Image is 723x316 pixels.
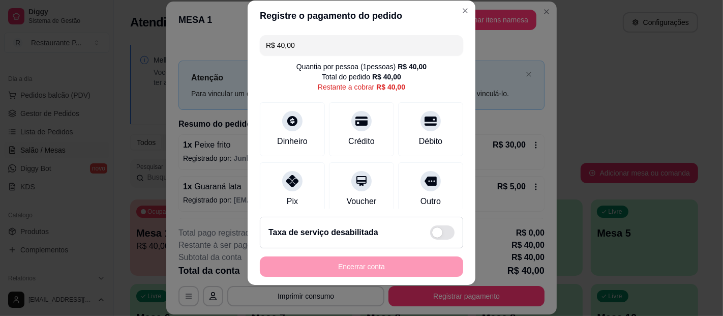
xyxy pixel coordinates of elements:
[376,82,405,92] div: R$ 40,00
[248,1,475,31] header: Registre o pagamento do pedido
[287,195,298,208] div: Pix
[372,72,401,82] div: R$ 40,00
[318,82,405,92] div: Restante a cobrar
[398,62,427,72] div: R$ 40,00
[277,135,308,148] div: Dinheiro
[420,195,441,208] div: Outro
[268,226,378,239] h2: Taxa de serviço desabilitada
[322,72,401,82] div: Total do pedido
[296,62,427,72] div: Quantia por pessoa ( 1 pessoas)
[348,135,375,148] div: Crédito
[266,35,457,55] input: Ex.: hambúrguer de cordeiro
[347,195,377,208] div: Voucher
[457,3,473,19] button: Close
[419,135,442,148] div: Débito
